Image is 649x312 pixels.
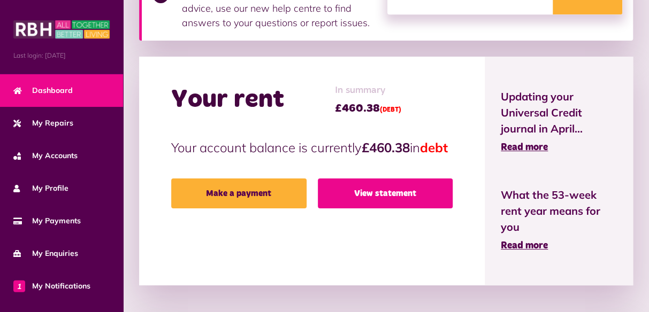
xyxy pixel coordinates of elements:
span: My Enquiries [13,248,78,259]
span: My Accounts [13,150,78,161]
img: MyRBH [13,19,110,40]
span: What the 53-week rent year means for you [501,187,617,235]
h2: Your rent [171,84,284,115]
a: Updating your Universal Credit journal in April... Read more [501,89,617,155]
span: My Profile [13,183,68,194]
p: Your account balance is currently in [171,138,453,157]
span: My Notifications [13,280,90,292]
span: (DEBT) [380,107,401,113]
strong: £460.38 [362,139,410,155]
span: Last login: [DATE] [13,51,110,60]
span: Updating your Universal Credit journal in April... [501,89,617,137]
span: My Repairs [13,118,73,129]
a: View statement [318,178,453,208]
span: 1 [13,280,25,292]
a: Make a payment [171,178,307,208]
span: Dashboard [13,85,73,96]
span: £460.38 [335,100,401,116]
span: Read more [501,143,548,152]
span: Read more [501,241,548,251]
span: In summary [335,83,401,98]
a: What the 53-week rent year means for you Read more [501,187,617,253]
span: debt [420,139,448,155]
span: My Payments [13,215,81,227]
